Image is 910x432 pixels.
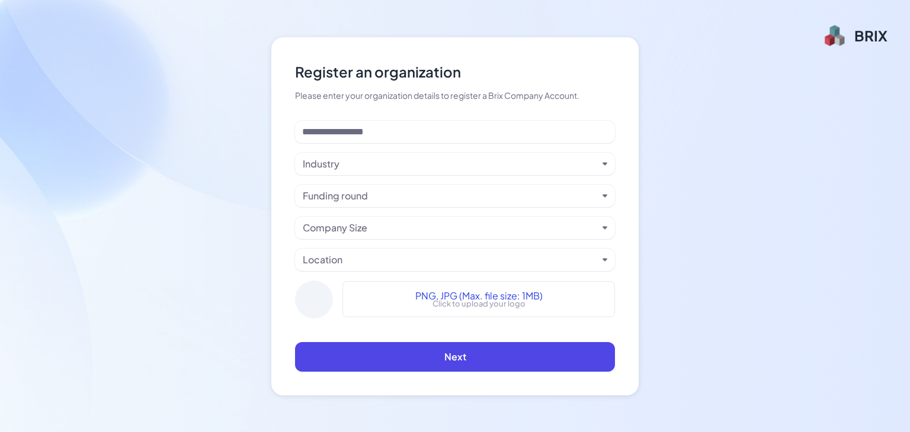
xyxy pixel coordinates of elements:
[303,221,367,235] div: Company Size
[295,89,615,102] div: Please enter your organization details to register a Brix Company Account.
[303,157,339,171] div: Industry
[303,221,598,235] button: Company Size
[432,298,526,310] p: Click to upload your logo
[295,61,615,82] div: Register an organization
[303,157,598,171] button: Industry
[415,289,543,303] span: PNG, JPG (Max. file size: 1MB)
[303,189,368,203] div: Funding round
[303,189,598,203] button: Funding round
[854,26,887,45] div: BRIX
[444,350,466,363] span: Next
[303,253,598,267] button: Location
[295,342,615,372] button: Next
[303,253,342,267] div: Location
